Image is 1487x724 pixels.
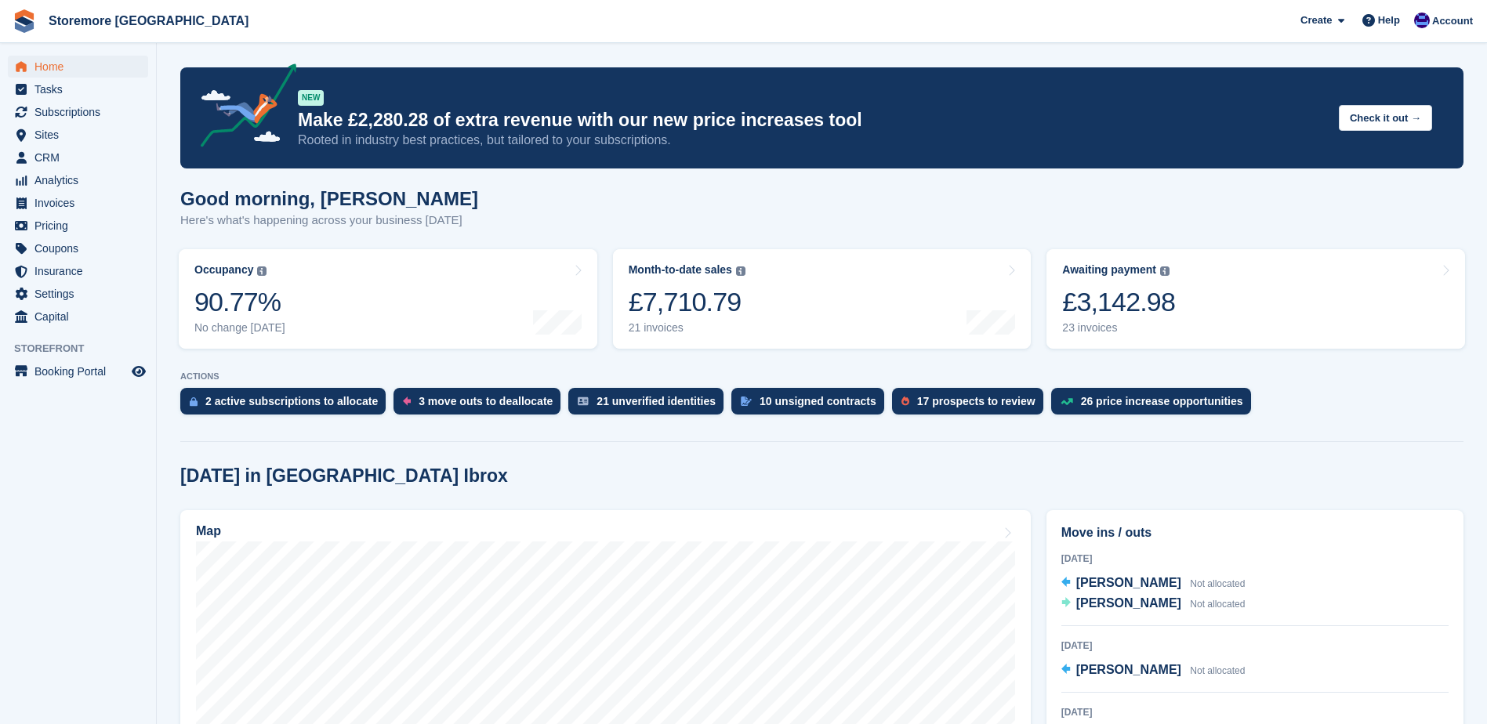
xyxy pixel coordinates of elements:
[190,396,198,407] img: active_subscription_to_allocate_icon-d502201f5373d7db506a760aba3b589e785aa758c864c3986d89f69b8ff3...
[1061,639,1449,653] div: [DATE]
[180,388,394,422] a: 2 active subscriptions to allocate
[8,283,148,305] a: menu
[760,395,876,407] div: 10 unsigned contracts
[917,395,1035,407] div: 17 prospects to review
[1076,576,1181,589] span: [PERSON_NAME]
[1061,594,1246,614] a: [PERSON_NAME] Not allocated
[34,306,129,328] span: Capital
[8,169,148,191] a: menu
[1081,395,1243,407] div: 26 price increase opportunities
[1076,663,1181,676] span: [PERSON_NAME]
[187,63,297,153] img: price-adjustments-announcement-icon-8257ccfd72463d97f412b2fc003d46551f7dbcb40ab6d574587a9cd5c0d94...
[34,124,129,146] span: Sites
[1432,13,1473,29] span: Account
[34,215,129,237] span: Pricing
[13,9,36,33] img: stora-icon-8386f47178a22dfd0bd8f6a31ec36ba5ce8667c1dd55bd0f319d3a0aa187defe.svg
[34,283,129,305] span: Settings
[8,56,148,78] a: menu
[629,263,732,277] div: Month-to-date sales
[1061,705,1449,719] div: [DATE]
[8,192,148,214] a: menu
[394,388,568,422] a: 3 move outs to deallocate
[257,266,267,276] img: icon-info-grey-7440780725fd019a000dd9b08b2336e03edf1995a4989e88bcd33f0948082b44.svg
[1160,266,1170,276] img: icon-info-grey-7440780725fd019a000dd9b08b2336e03edf1995a4989e88bcd33f0948082b44.svg
[578,396,589,406] img: verify_identity-adf6edd0f0f0b5bbfe63781bf79b02c33cf7c696d77639b501bdc392416b5a36.svg
[34,360,129,382] span: Booking Portal
[8,260,148,282] a: menu
[1190,599,1245,610] span: Not allocated
[1062,321,1175,335] div: 23 invoices
[8,237,148,259] a: menu
[205,395,378,407] div: 2 active subscriptions to allocate
[196,524,221,538] h2: Map
[8,215,148,237] a: menu
[1378,13,1400,28] span: Help
[1061,552,1449,566] div: [DATE]
[1051,388,1259,422] a: 26 price increase opportunities
[298,109,1326,132] p: Make £2,280.28 of extra revenue with our new price increases tool
[34,260,129,282] span: Insurance
[1062,286,1175,318] div: £3,142.98
[1414,13,1430,28] img: Angela
[180,371,1463,382] p: ACTIONS
[736,266,745,276] img: icon-info-grey-7440780725fd019a000dd9b08b2336e03edf1995a4989e88bcd33f0948082b44.svg
[613,249,1032,349] a: Month-to-date sales £7,710.79 21 invoices
[194,286,285,318] div: 90.77%
[403,396,411,406] img: move_outs_to_deallocate_icon-f764333ba52eb49d3ac5e1228854f67142a1ed5810a6f6cc68b1a99e826820c5.svg
[901,396,909,406] img: prospect-51fa495bee0391a8d652442698ab0144808aea92771e9ea1ae160a38d050c398.svg
[1076,596,1181,610] span: [PERSON_NAME]
[597,395,716,407] div: 21 unverified identities
[34,169,129,191] span: Analytics
[129,362,148,381] a: Preview store
[1190,578,1245,589] span: Not allocated
[8,124,148,146] a: menu
[8,101,148,123] a: menu
[8,78,148,100] a: menu
[34,101,129,123] span: Subscriptions
[34,147,129,168] span: CRM
[731,388,892,422] a: 10 unsigned contracts
[1339,105,1432,131] button: Check it out →
[14,341,156,357] span: Storefront
[1061,661,1246,681] a: [PERSON_NAME] Not allocated
[42,8,255,34] a: Storemore [GEOGRAPHIC_DATA]
[419,395,553,407] div: 3 move outs to deallocate
[741,396,752,406] img: contract_signature_icon-13c848040528278c33f63329250d36e43548de30e8caae1d1a13099fd9432cc5.svg
[1062,263,1156,277] div: Awaiting payment
[34,78,129,100] span: Tasks
[629,321,745,335] div: 21 invoices
[1300,13,1332,28] span: Create
[8,360,148,382] a: menu
[1190,665,1245,676] span: Not allocated
[180,465,508,487] h2: [DATE] in [GEOGRAPHIC_DATA] Ibrox
[1061,398,1073,405] img: price_increase_opportunities-93ffe204e8149a01c8c9dc8f82e8f89637d9d84a8eef4429ea346261dce0b2c0.svg
[179,249,597,349] a: Occupancy 90.77% No change [DATE]
[8,306,148,328] a: menu
[629,286,745,318] div: £7,710.79
[34,56,129,78] span: Home
[8,147,148,168] a: menu
[298,132,1326,149] p: Rooted in industry best practices, but tailored to your subscriptions.
[1046,249,1465,349] a: Awaiting payment £3,142.98 23 invoices
[180,212,478,230] p: Here's what's happening across your business [DATE]
[180,188,478,209] h1: Good morning, [PERSON_NAME]
[892,388,1051,422] a: 17 prospects to review
[34,237,129,259] span: Coupons
[194,321,285,335] div: No change [DATE]
[298,90,324,106] div: NEW
[194,263,253,277] div: Occupancy
[34,192,129,214] span: Invoices
[1061,523,1449,542] h2: Move ins / outs
[568,388,731,422] a: 21 unverified identities
[1061,574,1246,594] a: [PERSON_NAME] Not allocated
